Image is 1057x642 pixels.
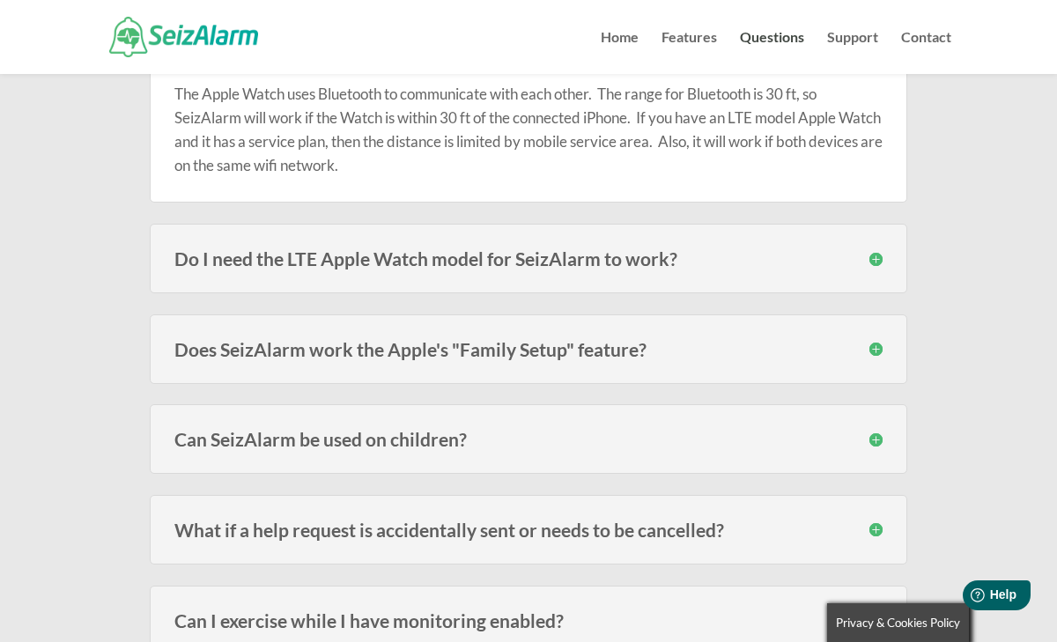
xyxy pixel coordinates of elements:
a: Contact [901,31,951,74]
iframe: Help widget launcher [900,573,1038,623]
a: Home [601,31,639,74]
img: SeizAlarm [109,17,258,56]
a: Questions [740,31,804,74]
h3: Does SeizAlarm work the Apple's "Family Setup" feature? [174,340,883,358]
h3: Can SeizAlarm be used on children? [174,430,883,448]
h3: What if a help request is accidentally sent or needs to be cancelled? [174,520,883,539]
a: Support [827,31,878,74]
a: Features [662,31,717,74]
p: The Apple Watch uses Bluetooth to communicate with each other. The range for Bluetooth is 30 ft, ... [174,82,883,178]
h3: Do I need the LTE Apple Watch model for SeizAlarm to work? [174,249,883,268]
h3: Can I exercise while I have monitoring enabled? [174,611,883,630]
span: Privacy & Cookies Policy [836,616,960,630]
